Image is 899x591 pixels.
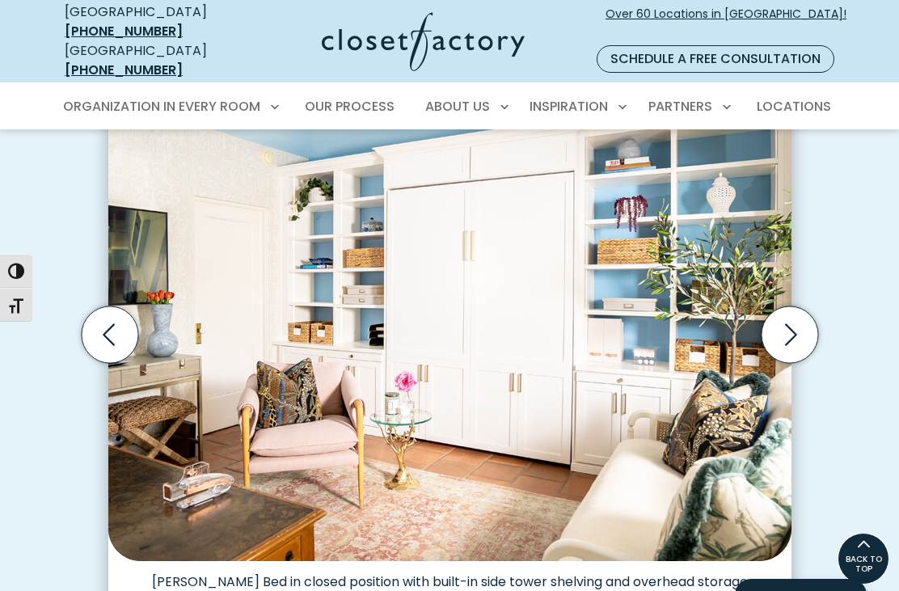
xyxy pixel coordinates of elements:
a: Schedule a Free Consultation [597,45,834,73]
span: Partners [648,97,712,116]
a: [PHONE_NUMBER] [65,61,183,79]
a: BACK TO TOP [838,533,889,585]
img: Closet Factory Logo [322,12,525,71]
a: [PHONE_NUMBER] [65,22,183,40]
span: About Us [425,97,490,116]
img: Murphy Bed closed to create dual-purpose room [108,64,791,561]
div: [GEOGRAPHIC_DATA] [65,41,241,80]
span: Our Process [305,97,395,116]
button: Previous slide [75,300,145,369]
nav: Primary Menu [52,84,847,129]
span: BACK TO TOP [838,555,888,574]
span: Locations [757,97,831,116]
div: [GEOGRAPHIC_DATA] [65,2,241,41]
span: Organization in Every Room [63,97,260,116]
button: Next slide [755,300,825,369]
span: Over 60 Locations in [GEOGRAPHIC_DATA]! [606,6,846,40]
span: Inspiration [530,97,608,116]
